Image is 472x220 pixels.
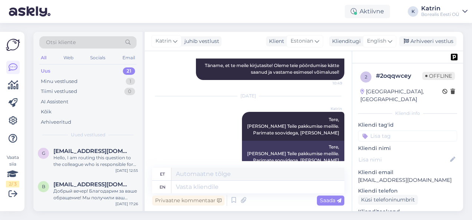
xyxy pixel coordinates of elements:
span: Tere, [PERSON_NAME] Teile pakkumise meilile. Parimate soovidega, [PERSON_NAME] [247,117,339,136]
div: Klienditugi [329,37,361,45]
div: Kõik [41,108,52,116]
div: Minu vestlused [41,78,78,85]
img: pd [451,54,458,60]
div: [DATE] [152,93,344,99]
span: g [42,150,45,156]
span: Offline [422,72,455,80]
div: [GEOGRAPHIC_DATA], [GEOGRAPHIC_DATA] [360,88,442,103]
div: 2 / 3 [6,181,19,187]
div: Aktiivne [345,5,390,18]
div: Uus [41,67,50,75]
input: Lisa tag [358,130,457,141]
div: Kliendi info [358,110,457,117]
img: Askly Logo [6,38,20,52]
div: Добрый вечер! Благодарим за ваше обращение! Мы получили ваш запрос и передадим его коллеге, котор... [53,188,138,201]
p: [EMAIL_ADDRESS][DOMAIN_NAME] [358,176,457,184]
div: Web [62,53,75,63]
span: Saada [320,197,341,204]
div: en [160,181,165,193]
div: Tiimi vestlused [41,88,77,95]
span: Otsi kliente [46,39,76,46]
div: # 2oqqwcey [376,71,422,80]
span: Estonian [291,37,313,45]
span: 2 [365,74,367,80]
span: English [367,37,386,45]
div: Arhiveeritud [41,119,71,126]
div: Küsi telefoninumbrit [358,195,418,205]
div: Borealis Eesti OÜ [421,11,459,17]
div: 0 [124,88,135,95]
p: Kliendi email [358,169,457,176]
p: Kliendi tag'id [358,121,457,129]
span: b [42,184,45,189]
p: Kliendi telefon [358,187,457,195]
p: Klienditeekond [358,208,457,216]
div: AI Assistent [41,98,68,106]
div: 21 [123,67,135,75]
span: Katrin [155,37,171,45]
div: Socials [89,53,107,63]
div: Hello, I am routing this question to the colleague who is responsible for this topic. The reply m... [53,154,138,168]
div: [DATE] 12:55 [115,168,138,173]
div: Email [121,53,137,63]
div: juhib vestlust [181,37,219,45]
a: KatrinBorealis Eesti OÜ [421,6,468,17]
div: et [160,168,165,180]
input: Lisa nimi [358,156,449,164]
span: gzevspero@gmail.com [53,148,131,154]
div: All [39,53,48,63]
div: 1 [126,78,135,85]
div: Klient [266,37,284,45]
span: Katrin [314,106,342,111]
span: Uued vestlused [71,131,105,138]
div: K [408,6,418,17]
div: Privaatne kommentaar [152,196,224,206]
span: 10:49 [314,80,342,86]
div: Arhiveeri vestlus [399,36,456,46]
div: Tere, [PERSON_NAME] Teile pakkumise meilile. Parimate soovidega, [PERSON_NAME] [242,141,344,167]
div: Vaata siia [6,154,19,187]
div: Katrin [421,6,459,11]
p: Kliendi nimi [358,144,457,152]
span: baibolov_agibay@mail.ru [53,181,131,188]
div: [DATE] 17:26 [115,201,138,207]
